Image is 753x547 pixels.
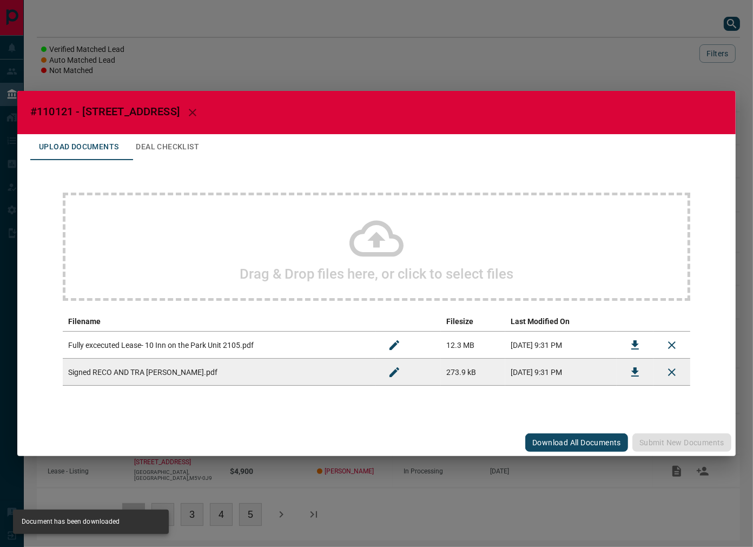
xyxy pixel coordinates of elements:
th: Filename [63,312,376,332]
button: Upload Documents [30,134,127,160]
button: Rename [381,332,407,358]
button: Download [622,359,648,385]
td: [DATE] 9:31 PM [505,359,617,386]
span: #110121 - [STREET_ADDRESS] [30,105,180,118]
td: Signed RECO AND TRA [PERSON_NAME].pdf [63,359,376,386]
h2: Drag & Drop files here, or click to select files [240,266,513,282]
button: Deal Checklist [127,134,208,160]
button: Rename [381,359,407,385]
button: Download [622,332,648,358]
th: Last Modified On [505,312,617,332]
button: Remove File [659,332,685,358]
th: download action column [617,312,653,332]
td: 12.3 MB [441,332,506,359]
div: Document has been downloaded [22,513,120,531]
td: Fully excecuted Lease- 10 Inn on the Park Unit 2105.pdf [63,332,376,359]
button: Remove File [659,359,685,385]
button: Download All Documents [525,433,628,452]
th: delete file action column [653,312,690,332]
th: edit column [376,312,441,332]
th: Filesize [441,312,506,332]
div: Drag & Drop files here, or click to select files [63,193,690,301]
td: 273.9 kB [441,359,506,386]
td: [DATE] 9:31 PM [505,332,617,359]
